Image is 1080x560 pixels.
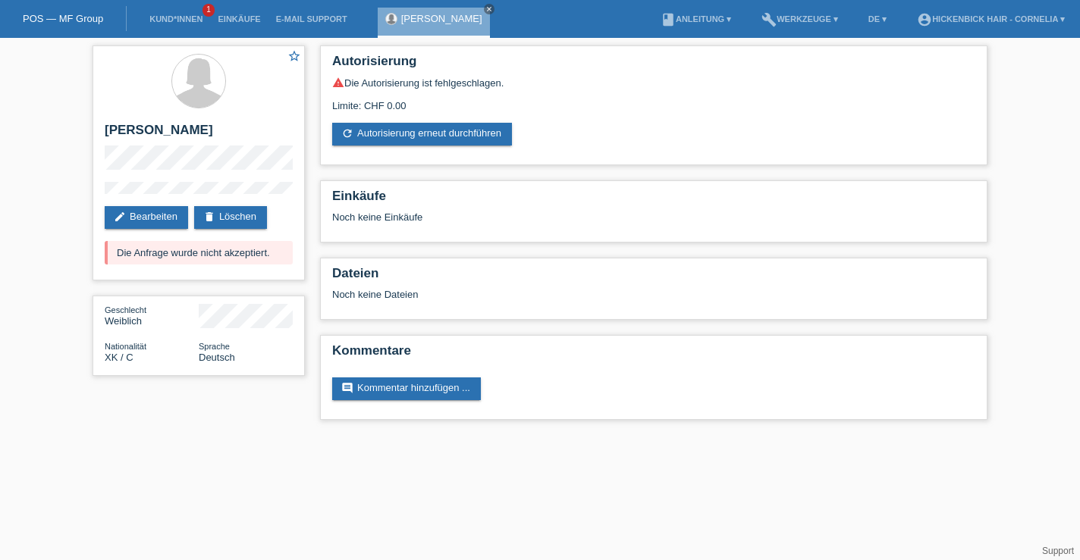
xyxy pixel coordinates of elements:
[332,189,975,211] h2: Einkäufe
[332,77,975,89] div: Die Autorisierung ist fehlgeschlagen.
[341,382,353,394] i: comment
[332,211,975,234] div: Noch keine Einkäufe
[105,305,146,314] span: Geschlecht
[754,14,846,23] a: buildWerkzeuge ▾
[199,342,230,351] span: Sprache
[287,49,301,63] i: star_border
[268,14,355,23] a: E-Mail Support
[203,211,215,223] i: delete
[332,89,975,111] div: Limite: CHF 0.00
[332,123,512,145] a: refreshAutorisierung erneut durchführen
[401,13,482,24] a: [PERSON_NAME]
[199,352,235,363] span: Deutsch
[105,352,133,363] span: Kosovo / C / 27.06.2005
[105,342,146,351] span: Nationalität
[332,343,975,366] h2: Kommentare
[1042,546,1074,556] a: Support
[105,206,188,229] a: editBearbeiten
[332,266,975,289] h2: Dateien
[917,12,932,27] i: account_circle
[142,14,210,23] a: Kund*innen
[23,13,103,24] a: POS — MF Group
[332,377,481,400] a: commentKommentar hinzufügen ...
[202,4,215,17] span: 1
[653,14,739,23] a: bookAnleitung ▾
[484,4,494,14] a: close
[861,14,894,23] a: DE ▾
[661,12,676,27] i: book
[485,5,493,13] i: close
[287,49,301,65] a: star_border
[105,241,293,264] div: Die Anfrage wurde nicht akzeptiert.
[105,304,199,327] div: Weiblich
[105,123,293,145] h2: [PERSON_NAME]
[332,77,344,89] i: warning
[909,14,1072,23] a: account_circleHickenbick Hair - Cornelia ▾
[194,206,267,229] a: deleteLöschen
[210,14,268,23] a: Einkäufe
[332,289,796,300] div: Noch keine Dateien
[332,54,975,77] h2: Autorisierung
[341,127,353,139] i: refresh
[761,12,777,27] i: build
[114,211,126,223] i: edit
